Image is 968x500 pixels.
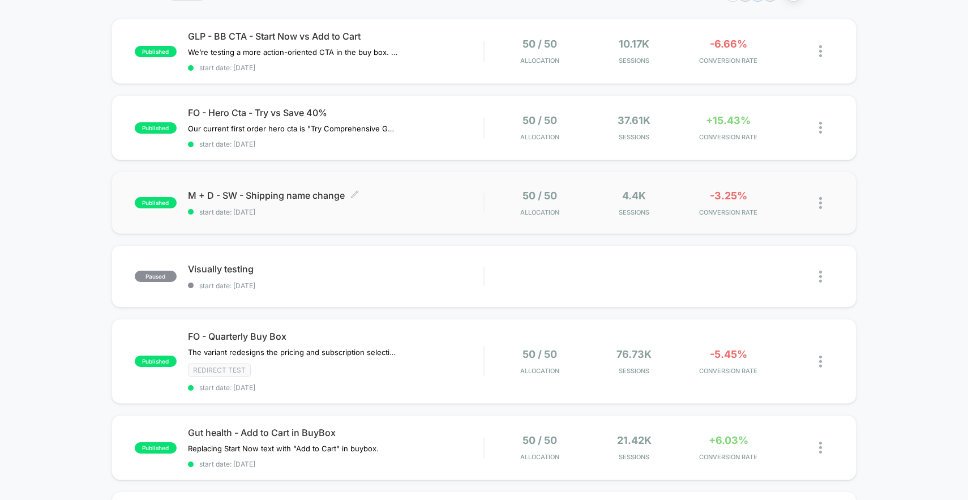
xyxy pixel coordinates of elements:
[709,434,748,446] span: +6.03%
[188,124,398,133] span: Our current first order hero cta is "Try Comprehensive Gummies". We are testing it against "Save ...
[188,107,484,118] span: FO - Hero Cta - Try vs Save 40%
[684,367,772,375] span: CONVERSION RATE
[188,48,398,57] span: We’re testing a more action-oriented CTA in the buy box. The current button reads “Start Now.” We...
[618,114,650,126] span: 37.61k
[520,208,559,216] span: Allocation
[617,434,652,446] span: 21.42k
[684,57,772,65] span: CONVERSION RATE
[684,453,772,461] span: CONVERSION RATE
[135,122,177,134] span: published
[135,271,177,282] span: paused
[710,348,747,360] span: -5.45%
[819,356,822,367] img: close
[522,190,557,202] span: 50 / 50
[616,348,652,360] span: 76.73k
[590,367,678,375] span: Sessions
[188,444,379,453] span: Replacing Start Now text with "Add to Cart" in buybox.
[135,442,177,454] span: published
[590,453,678,461] span: Sessions
[188,281,484,290] span: start date: [DATE]
[520,367,559,375] span: Allocation
[188,190,484,201] span: M + D - SW - Shipping name change
[819,45,822,57] img: close
[819,442,822,454] img: close
[684,133,772,141] span: CONVERSION RATE
[590,133,678,141] span: Sessions
[622,190,646,202] span: 4.4k
[522,114,557,126] span: 50 / 50
[188,427,484,438] span: Gut health - Add to Cart in BuyBox
[619,38,649,50] span: 10.17k
[706,114,751,126] span: +15.43%
[135,197,177,208] span: published
[188,364,251,377] span: Redirect Test
[135,356,177,367] span: published
[188,263,484,275] span: Visually testing
[188,140,484,148] span: start date: [DATE]
[819,197,822,209] img: close
[522,38,557,50] span: 50 / 50
[710,38,747,50] span: -6.66%
[590,57,678,65] span: Sessions
[188,331,484,342] span: FO - Quarterly Buy Box
[188,208,484,216] span: start date: [DATE]
[590,208,678,216] span: Sessions
[684,208,772,216] span: CONVERSION RATE
[522,434,557,446] span: 50 / 50
[135,46,177,57] span: published
[522,348,557,360] span: 50 / 50
[188,63,484,72] span: start date: [DATE]
[188,348,398,357] span: The variant redesigns the pricing and subscription selection interface by introducing a more stru...
[188,383,484,392] span: start date: [DATE]
[520,57,559,65] span: Allocation
[819,271,822,283] img: close
[819,122,822,134] img: close
[520,133,559,141] span: Allocation
[188,460,484,468] span: start date: [DATE]
[188,31,484,42] span: GLP - BB CTA - Start Now vs Add to Cart
[520,453,559,461] span: Allocation
[710,190,747,202] span: -3.25%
